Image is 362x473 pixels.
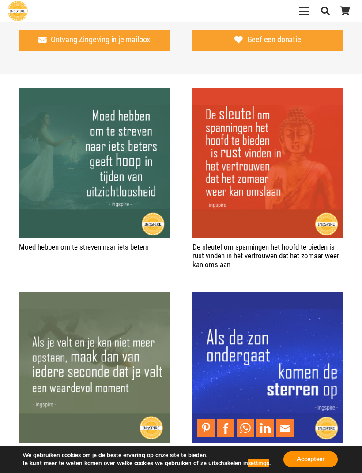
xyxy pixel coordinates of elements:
a: Mail to Email This [276,419,294,437]
a: Als je valt en je kan niet meer opstaan, maak dan van iedere seconde… [19,292,170,443]
li: Pinterest [197,419,217,437]
a: Moed hebben om te streven naar iets beters [19,242,149,251]
button: Accepteer [283,451,338,467]
a: De sleutel om spanningen het hoofd te bieden is rust vinden in het vertrouwen dat het zomaar weer... [192,88,343,238]
img: Als je valt en je kan niet meer opstaan, maak dan van iedere seconde dat je valt een waardevol mo... [19,292,170,443]
a: Geef een donatie [192,30,343,51]
li: Email This [276,419,296,437]
a: Ingspire - het zingevingsplatform met de mooiste spreuken en gouden inzichten over het leven [8,1,28,21]
p: Je kunt meer te weten komen over welke cookies we gebruiken of ze uitschakelen in . [23,459,271,467]
a: Share to WhatsApp [237,419,254,437]
li: WhatsApp [237,419,256,437]
a: Share to Facebook [217,419,234,437]
a: Mooie quote: Als de zon ondergaat komen de sterren op – Ingspire.nl © [192,292,343,443]
a: Moed hebben om te streven naar iets beters [19,88,170,238]
a: De sleutel om spanningen het hoofd te bieden is rust vinden in het vertrouwen dat het zomaar weer... [192,242,339,269]
a: Share to LinkedIn [256,419,274,437]
img: De sleutel om spanningen het hoofd te bieden - anti stress quote van ingspire.nl [192,88,343,238]
a: Pin to Pinterest [197,419,215,437]
li: LinkedIn [256,419,276,437]
button: settings [248,459,269,467]
img: Prachtig citiaat: • Moed hebben om te streven naar iets beters geeft hoop in uitzichtloze tijden ... [19,88,170,238]
img: Mooie quote: Als de zon ondergaat komen de sterren op - Citaat van Ingspire.nl © [192,292,343,443]
p: We gebruiken cookies om je de beste ervaring op onze site te bieden. [23,451,271,459]
span: Geef een donatie [247,35,301,45]
li: Facebook [217,419,237,437]
a: Ontvang Zingeving in je mailbox [19,30,170,51]
span: Ontvang Zingeving in je mailbox [51,35,150,45]
a: Menu [293,6,316,16]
